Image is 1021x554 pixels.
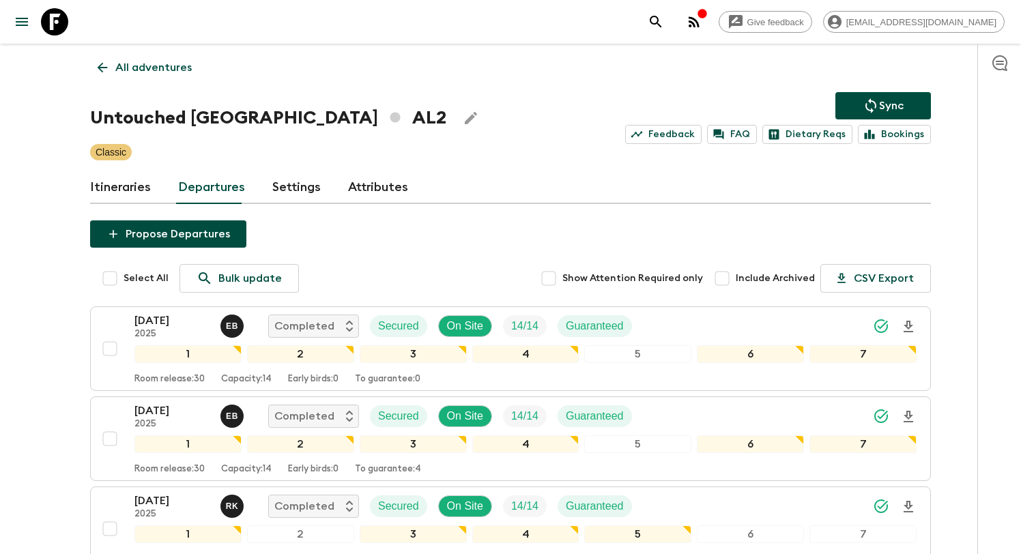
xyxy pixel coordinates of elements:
[707,125,757,144] a: FAQ
[719,11,812,33] a: Give feedback
[566,408,624,424] p: Guaranteed
[562,272,703,285] span: Show Attention Required only
[221,464,272,475] p: Capacity: 14
[642,8,670,35] button: search adventures
[873,498,889,514] svg: Synced Successfully
[355,464,421,475] p: To guarantee: 4
[900,319,917,335] svg: Download Onboarding
[511,498,538,514] p: 14 / 14
[447,408,483,424] p: On Site
[566,498,624,514] p: Guaranteed
[900,499,917,515] svg: Download Onboarding
[220,499,246,510] span: Robert Kaca
[247,525,354,543] div: 2
[272,171,321,204] a: Settings
[873,408,889,424] svg: Synced Successfully
[221,374,272,385] p: Capacity: 14
[447,498,483,514] p: On Site
[134,345,242,363] div: 1
[472,345,579,363] div: 4
[134,374,205,385] p: Room release: 30
[438,315,492,337] div: On Site
[90,396,931,481] button: [DATE]2025Erild BallaCompletedSecuredOn SiteTrip FillGuaranteed1234567Room release:30Capacity:14E...
[370,495,427,517] div: Secured
[134,403,210,419] p: [DATE]
[134,464,205,475] p: Room release: 30
[274,498,334,514] p: Completed
[740,17,811,27] span: Give feedback
[360,345,467,363] div: 3
[839,17,1004,27] span: [EMAIL_ADDRESS][DOMAIN_NAME]
[438,405,492,427] div: On Site
[134,419,210,430] p: 2025
[858,125,931,144] a: Bookings
[736,272,815,285] span: Include Archived
[179,264,299,293] a: Bulk update
[457,104,485,132] button: Edit Adventure Title
[378,408,419,424] p: Secured
[134,493,210,509] p: [DATE]
[625,125,702,144] a: Feedback
[762,125,852,144] a: Dietary Reqs
[809,345,917,363] div: 7
[218,270,282,287] p: Bulk update
[697,345,804,363] div: 6
[378,498,419,514] p: Secured
[360,435,467,453] div: 3
[288,464,339,475] p: Early birds: 0
[115,59,192,76] p: All adventures
[134,509,210,520] p: 2025
[879,98,904,114] p: Sync
[511,408,538,424] p: 14 / 14
[220,409,246,420] span: Erild Balla
[90,104,446,132] h1: Untouched [GEOGRAPHIC_DATA] AL2
[835,92,931,119] button: Sync adventure departures to the booking engine
[8,8,35,35] button: menu
[90,306,931,391] button: [DATE]2025Erild BallaCompletedSecuredOn SiteTrip FillGuaranteed1234567Room release:30Capacity:14E...
[378,318,419,334] p: Secured
[900,409,917,425] svg: Download Onboarding
[360,525,467,543] div: 3
[288,374,339,385] p: Early birds: 0
[124,272,169,285] span: Select All
[584,525,691,543] div: 5
[697,435,804,453] div: 6
[90,220,246,248] button: Propose Departures
[220,319,246,330] span: Erild Balla
[90,171,151,204] a: Itineraries
[566,318,624,334] p: Guaranteed
[348,171,408,204] a: Attributes
[355,374,420,385] p: To guarantee: 0
[370,405,427,427] div: Secured
[247,345,354,363] div: 2
[503,495,547,517] div: Trip Fill
[697,525,804,543] div: 6
[472,435,579,453] div: 4
[90,54,199,81] a: All adventures
[96,145,126,159] p: Classic
[134,329,210,340] p: 2025
[247,435,354,453] div: 2
[873,318,889,334] svg: Synced Successfully
[584,435,691,453] div: 5
[438,495,492,517] div: On Site
[274,318,334,334] p: Completed
[134,312,210,329] p: [DATE]
[511,318,538,334] p: 14 / 14
[134,435,242,453] div: 1
[134,525,242,543] div: 1
[447,318,483,334] p: On Site
[472,525,579,543] div: 4
[503,315,547,337] div: Trip Fill
[584,345,691,363] div: 5
[503,405,547,427] div: Trip Fill
[274,408,334,424] p: Completed
[823,11,1005,33] div: [EMAIL_ADDRESS][DOMAIN_NAME]
[178,171,245,204] a: Departures
[809,525,917,543] div: 7
[809,435,917,453] div: 7
[820,264,931,293] button: CSV Export
[370,315,427,337] div: Secured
